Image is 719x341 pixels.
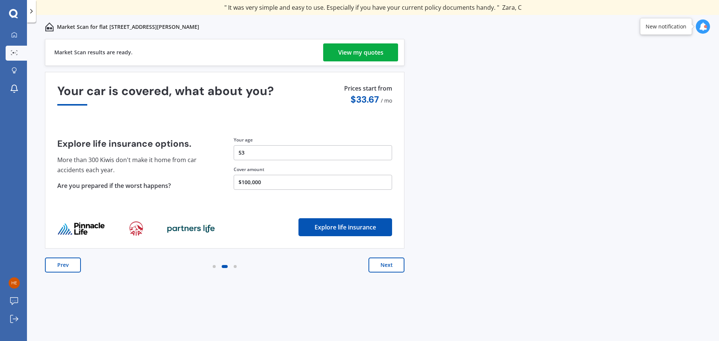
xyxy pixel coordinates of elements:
div: Your age [234,137,392,143]
div: Cover amount [234,166,392,173]
a: View my quotes [323,43,398,61]
span: / mo [381,97,392,104]
span: Are you prepared if the worst happens? [57,182,171,190]
div: New notification [646,23,686,30]
h4: Explore life insurance options. [57,138,216,149]
div: Market Scan results are ready. [54,39,133,66]
img: life_provider_logo_1 [129,221,143,236]
p: More than 300 Kiwis don't make it home from car accidents each year. [57,155,216,175]
div: Your car is covered, what about you? [57,84,392,106]
button: $100,000 [234,175,392,190]
p: Market Scan for flat [STREET_ADDRESS][PERSON_NAME] [57,23,199,31]
img: life_provider_logo_0 [57,222,105,235]
button: Next [368,258,404,273]
span: $ 33.67 [351,94,379,105]
button: 53 [234,145,392,160]
img: home-and-contents.b802091223b8502ef2dd.svg [45,22,54,31]
button: Prev [45,258,81,273]
button: Explore life insurance [298,218,392,236]
div: View my quotes [338,43,383,61]
img: 2e554e40aaa0b440f74abd4c1ed63e1c [9,277,20,289]
img: life_provider_logo_2 [167,224,215,233]
p: Prices start from [344,84,392,94]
